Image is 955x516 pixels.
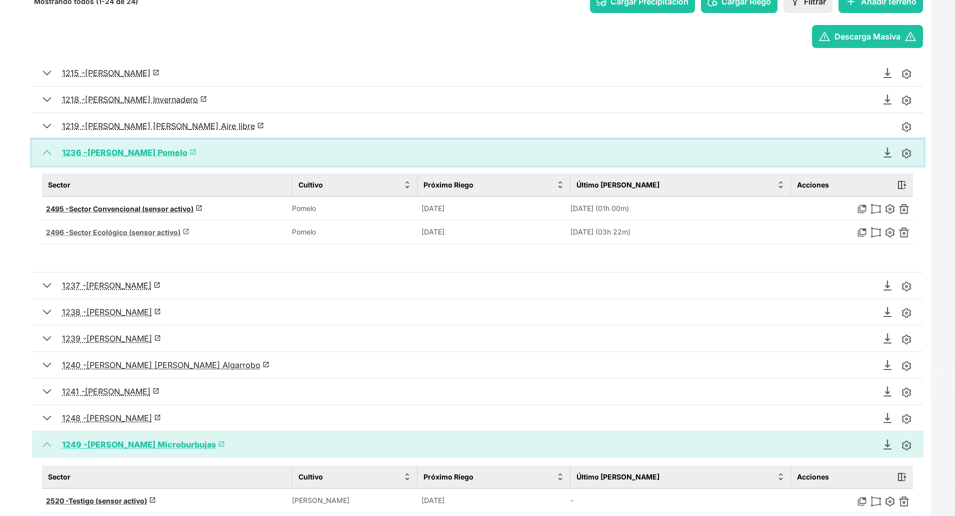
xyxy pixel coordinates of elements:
[901,414,911,424] img: edit
[153,281,160,288] span: launch
[777,473,784,480] img: sort
[152,387,159,394] span: launch
[292,488,417,512] td: [PERSON_NAME]
[32,325,923,351] button: 1239 -[PERSON_NAME]launch
[62,147,87,157] span: 1236 -
[576,179,659,190] span: Último [PERSON_NAME]
[200,95,207,102] span: launch
[62,386,159,396] a: 1241 -[PERSON_NAME]launch
[62,94,207,104] a: 1218 -[PERSON_NAME] Invernaderolaunch
[218,440,225,447] span: launch
[857,204,867,214] img: group
[292,220,417,244] td: Pomelo
[292,196,417,220] td: Pomelo
[46,496,68,505] span: 2520 -
[871,227,881,237] img: modify-polygon
[885,496,895,506] img: edit
[901,334,911,344] img: edit
[62,413,161,423] a: 1248 -[PERSON_NAME]launch
[62,413,86,423] span: 1248 -
[62,121,85,131] span: 1219 -
[62,307,161,317] a: 1238 -[PERSON_NAME]launch
[877,333,897,343] a: Descargar Recomendación de Riego en PDF
[818,30,830,42] span: warning
[899,204,909,214] img: delete
[871,204,881,214] img: modify-polygon
[62,439,87,449] span: 1249 -
[423,179,473,190] span: Próximo Riego
[46,204,202,213] a: 2495 -Sector Convencional (sensor activo)launch
[877,94,897,104] a: Descargar Recomendación de Riego en PDF
[62,94,85,104] span: 1218 -
[62,333,86,343] span: 1239 -
[777,181,784,188] img: sort
[46,228,69,236] span: 2496 -
[32,272,923,298] button: 1237 -[PERSON_NAME]launch
[195,204,202,211] span: launch
[298,179,323,190] span: Cultivo
[154,308,161,315] span: launch
[62,307,86,317] span: 1238 -
[149,496,156,503] span: launch
[262,361,269,368] span: launch
[403,473,411,480] img: sort
[423,471,473,482] span: Próximo Riego
[62,280,160,290] a: 1237 -[PERSON_NAME]launch
[901,69,911,79] img: edit
[901,281,911,291] img: edit
[877,147,897,157] a: Descargar Recomendación de Riego en PDF
[154,334,161,341] span: launch
[885,204,895,214] img: edit
[421,495,476,505] p: [DATE]
[32,378,923,404] button: 1241 -[PERSON_NAME]launch
[901,440,911,450] img: edit
[904,30,916,42] span: warning
[182,228,189,235] span: launch
[69,228,180,236] span: Sector Ecológico (sensor activo)
[32,139,923,165] button: 1236 -[PERSON_NAME] Pomelolaunch
[62,360,86,370] span: 1240 -
[62,147,196,157] a: 1236 -[PERSON_NAME] Pomelolaunch
[32,299,923,325] button: 1238 -[PERSON_NAME]launch
[421,227,476,237] p: [DATE]
[62,121,264,131] a: 1219 -[PERSON_NAME] [PERSON_NAME] Aire librelaunch
[48,179,70,190] span: Sector
[556,181,564,188] img: sort
[32,431,923,457] button: 1249 -[PERSON_NAME] Microburbujaslaunch
[32,113,923,139] button: 1219 -[PERSON_NAME] [PERSON_NAME] Aire librelaunch
[877,360,897,370] a: Descargar Recomendación de Riego en PDF
[901,95,911,105] img: edit
[69,204,193,213] span: Sector Convencional (sensor activo)
[877,307,897,317] a: Descargar Recomendación de Riego en PDF
[885,227,895,237] img: edit
[570,488,791,512] td: -
[899,496,909,506] img: delete
[877,439,897,449] a: Descargar Recomendación de Riego en PDF
[797,471,829,482] span: Acciones
[897,472,907,482] img: action
[32,405,923,431] button: 1248 -[PERSON_NAME]launch
[257,122,264,129] span: launch
[32,86,923,112] button: 1218 -[PERSON_NAME] Invernaderolaunch
[871,496,881,506] img: modify-polygon
[812,25,923,48] button: warningDescarga Masivawarning
[46,228,189,236] a: 2496 -Sector Ecológico (sensor activo)launch
[556,473,564,480] img: sort
[570,196,791,220] td: [DATE] (01h 00m)
[877,413,897,423] a: Descargar Recomendación de Riego en PDF
[154,414,161,421] span: launch
[62,360,269,370] a: 1240 -[PERSON_NAME] [PERSON_NAME] Algarrobolaunch
[901,361,911,371] img: edit
[570,220,791,244] td: [DATE] (03h 22m)
[901,387,911,397] img: edit
[32,352,923,378] button: 1240 -[PERSON_NAME] [PERSON_NAME] Algarrobolaunch
[62,386,85,396] span: 1241 -
[403,181,411,188] img: sort
[48,471,70,482] span: Sector
[189,148,196,155] span: launch
[901,148,911,158] img: edit
[899,227,909,237] img: delete
[877,68,897,78] a: Descargar Recomendación de Riego en PDF
[877,386,897,396] a: Descargar Recomendación de Riego en PDF
[62,68,85,78] span: 1215 -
